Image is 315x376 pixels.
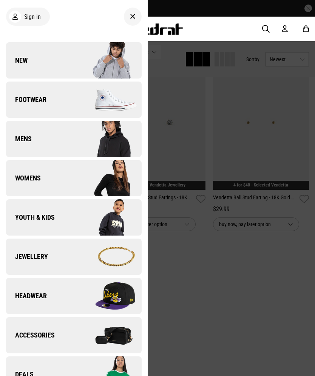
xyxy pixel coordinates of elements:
span: Mens [6,134,32,143]
img: Redrat logo [133,23,183,35]
span: Womens [6,174,41,183]
a: New Company [6,42,142,79]
span: Accessories [6,331,55,340]
a: Headwear Company [6,278,142,314]
img: Company [74,120,141,158]
span: Sign in [24,13,41,20]
span: New [6,56,28,65]
img: Company [74,199,141,236]
img: Company [74,159,141,197]
img: Company [74,316,141,354]
a: Youth & Kids Company [6,199,142,236]
span: Youth & Kids [6,213,55,222]
img: Company [74,81,141,119]
a: Womens Company [6,160,142,196]
span: Headwear [6,291,47,300]
span: Jewellery [6,252,48,261]
a: Mens Company [6,121,142,157]
img: Company [74,238,141,276]
img: Company [74,42,141,79]
img: Company [74,277,141,315]
a: Accessories Company [6,317,142,353]
a: Jewellery Company [6,239,142,275]
button: Open LiveChat chat widget [6,3,29,26]
a: Footwear Company [6,82,142,118]
span: Footwear [6,95,46,104]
